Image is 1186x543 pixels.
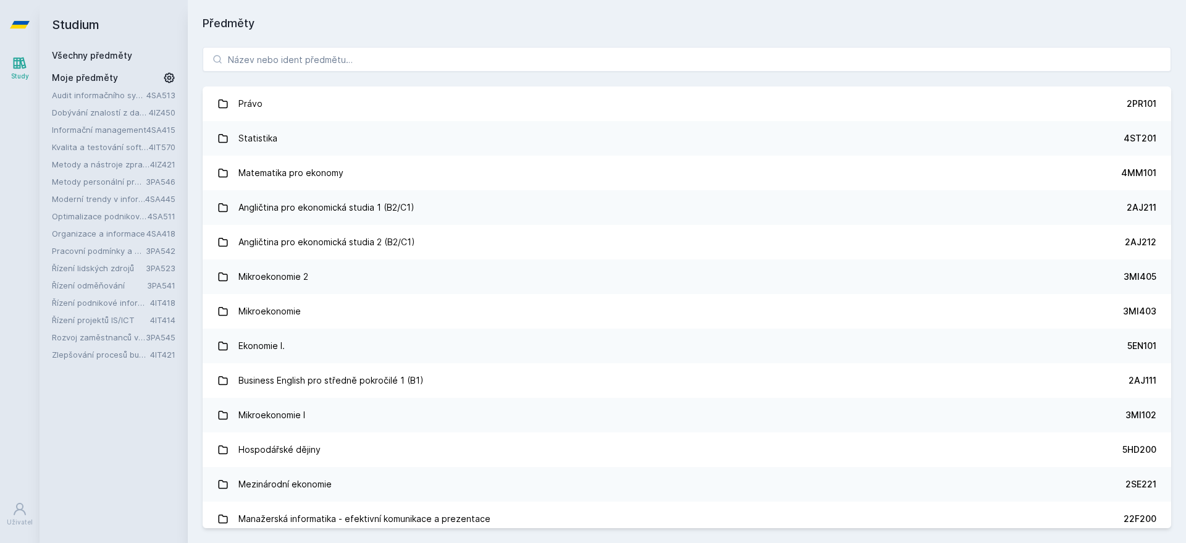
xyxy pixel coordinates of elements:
[1122,444,1156,456] div: 5HD200
[203,47,1171,72] input: Název nebo ident předmětu…
[52,72,118,84] span: Moje předměty
[149,107,175,117] a: 4IZ450
[150,298,175,308] a: 4IT418
[149,142,175,152] a: 4IT570
[238,403,305,427] div: Mikroekonomie I
[150,315,175,325] a: 4IT414
[203,502,1171,536] a: Manažerská informatika - efektivní komunikace a prezentace 22F200
[146,229,175,238] a: 4SA418
[52,158,150,170] a: Metody a nástroje zpracování textových informací
[203,329,1171,363] a: Ekonomie I. 5EN101
[238,299,301,324] div: Mikroekonomie
[203,121,1171,156] a: Statistika 4ST201
[148,211,175,221] a: 4SA511
[52,89,146,101] a: Audit informačního systému
[1124,513,1156,525] div: 22F200
[203,363,1171,398] a: Business English pro středně pokročilé 1 (B1) 2AJ111
[52,245,146,257] a: Pracovní podmínky a pracovní vztahy
[52,227,146,240] a: Organizace a informace
[52,262,146,274] a: Řízení lidských zdrojů
[203,398,1171,432] a: Mikroekonomie I 3MI102
[147,280,175,290] a: 3PA541
[1124,132,1156,145] div: 4ST201
[52,50,132,61] a: Všechny předměty
[52,348,150,361] a: Zlepšování procesů budování IS
[203,294,1171,329] a: Mikroekonomie 3MI403
[203,432,1171,467] a: Hospodářské dějiny 5HD200
[52,314,150,326] a: Řízení projektů IS/ICT
[7,518,33,527] div: Uživatel
[238,507,490,531] div: Manažerská informatika - efektivní komunikace a prezentace
[238,126,277,151] div: Statistika
[146,332,175,342] a: 3PA545
[150,350,175,360] a: 4IT421
[203,467,1171,502] a: Mezinárodní ekonomie 2SE221
[146,263,175,273] a: 3PA523
[238,264,308,289] div: Mikroekonomie 2
[203,15,1171,32] h1: Předměty
[52,175,146,188] a: Metody personální práce
[2,49,37,87] a: Study
[52,141,149,153] a: Kvalita a testování softwaru
[203,225,1171,259] a: Angličtina pro ekonomická studia 2 (B2/C1) 2AJ212
[238,161,343,185] div: Matematika pro ekonomy
[238,230,415,255] div: Angličtina pro ekonomická studia 2 (B2/C1)
[52,193,145,205] a: Moderní trendy v informatice
[146,246,175,256] a: 3PA542
[238,195,414,220] div: Angličtina pro ekonomická studia 1 (B2/C1)
[52,106,149,119] a: Dobývání znalostí z databází
[203,259,1171,294] a: Mikroekonomie 2 3MI405
[1127,340,1156,352] div: 5EN101
[238,437,321,462] div: Hospodářské dějiny
[11,72,29,81] div: Study
[203,190,1171,225] a: Angličtina pro ekonomická studia 1 (B2/C1) 2AJ211
[238,91,263,116] div: Právo
[52,210,148,222] a: Optimalizace podnikových procesů
[1121,167,1156,179] div: 4MM101
[203,86,1171,121] a: Právo 2PR101
[1125,236,1156,248] div: 2AJ212
[2,495,37,533] a: Uživatel
[1123,305,1156,318] div: 3MI403
[145,194,175,204] a: 4SA445
[146,177,175,187] a: 3PA546
[52,124,146,136] a: Informační management
[146,125,175,135] a: 4SA415
[238,334,285,358] div: Ekonomie I.
[1124,271,1156,283] div: 3MI405
[1127,201,1156,214] div: 2AJ211
[52,297,150,309] a: Řízení podnikové informatiky
[1125,409,1156,421] div: 3MI102
[1127,98,1156,110] div: 2PR101
[238,472,332,497] div: Mezinárodní ekonomie
[52,331,146,343] a: Rozvoj zaměstnanců v organizaci
[238,368,424,393] div: Business English pro středně pokročilé 1 (B1)
[146,90,175,100] a: 4SA513
[150,159,175,169] a: 4IZ421
[52,279,147,292] a: Řízení odměňování
[1129,374,1156,387] div: 2AJ111
[1125,478,1156,490] div: 2SE221
[203,156,1171,190] a: Matematika pro ekonomy 4MM101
